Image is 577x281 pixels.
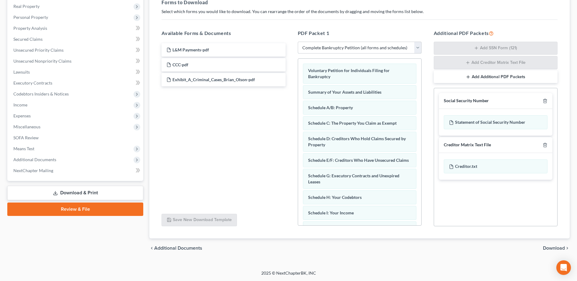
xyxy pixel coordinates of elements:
span: NextChapter Mailing [13,168,53,173]
div: Social Security Number [444,98,489,104]
span: Exhibit_A_Criminal_Cases_Brian_Olson-pdf [172,77,255,82]
span: Unsecured Nonpriority Claims [13,58,71,64]
span: Schedule H: Your Codebtors [308,195,362,200]
p: Select which forms you would like to download. You can rearrange the order of the documents by dr... [162,9,558,15]
span: Summary of Your Assets and Liabilities [308,89,381,95]
span: Schedule G: Executory Contracts and Unexpired Leases [308,173,399,184]
a: Review & File [7,203,143,216]
span: Voluntary Petition for Individuals Filing for Bankruptcy [308,68,390,79]
span: Expenses [13,113,31,118]
i: chevron_left [149,246,154,251]
a: Lawsuits [9,67,143,78]
div: Creditor.txt [444,159,547,173]
div: Statement of Social Security Number [444,115,547,129]
span: Schedule I: Your Income [308,210,354,215]
a: Secured Claims [9,34,143,45]
a: Download & Print [7,186,143,200]
span: Schedule C: The Property You Claim as Exempt [308,120,397,126]
a: chevron_left Additional Documents [149,246,202,251]
button: Download chevron_right [543,246,570,251]
span: CCC-pdf [172,62,188,67]
span: Secured Claims [13,36,43,42]
div: 2025 © NextChapterBK, INC [115,270,462,281]
span: Additional Documents [13,157,56,162]
span: Real Property [13,4,40,9]
span: Income [13,102,27,107]
h5: Additional PDF Packets [434,29,558,37]
div: Creditor Matrix Text File [444,142,491,148]
a: SOFA Review [9,132,143,143]
span: L&M Payments-pdf [172,47,209,52]
span: Additional Documents [154,246,202,251]
span: Codebtors Insiders & Notices [13,91,69,96]
i: chevron_right [565,246,570,251]
span: Download [543,246,565,251]
a: NextChapter Mailing [9,165,143,176]
a: Unsecured Nonpriority Claims [9,56,143,67]
button: Add Creditor Matrix Text File [434,56,558,69]
span: Personal Property [13,15,48,20]
span: Miscellaneous [13,124,40,129]
span: Schedule E/F: Creditors Who Have Unsecured Claims [308,158,409,163]
span: Schedule D: Creditors Who Hold Claims Secured by Property [308,136,406,147]
span: Unsecured Priority Claims [13,47,64,53]
h5: PDF Packet 1 [298,29,422,37]
span: SOFA Review [13,135,39,140]
span: Schedule A/B: Property [308,105,353,110]
span: Lawsuits [13,69,30,75]
div: Open Intercom Messenger [556,260,571,275]
button: Add Additional PDF Packets [434,71,558,83]
button: Add SSN Form (121) [434,42,558,55]
a: Property Analysis [9,23,143,34]
button: Save New Download Template [162,214,237,227]
span: Property Analysis [13,26,47,31]
h5: Available Forms & Documents [162,29,285,37]
span: Executory Contracts [13,80,52,85]
a: Executory Contracts [9,78,143,88]
span: Means Test [13,146,34,151]
a: Unsecured Priority Claims [9,45,143,56]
